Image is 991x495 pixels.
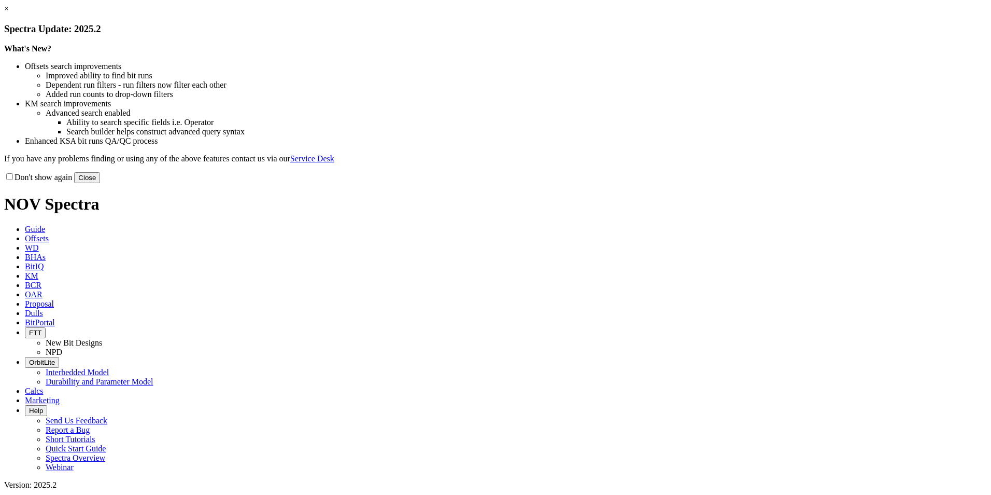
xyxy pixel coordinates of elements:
span: WD [25,243,39,252]
div: Version: 2025.2 [4,480,987,490]
span: BCR [25,281,41,290]
li: Offsets search improvements [25,62,987,71]
p: If you have any problems finding or using any of the above features contact us via our [4,154,987,163]
span: Proposal [25,299,54,308]
span: KM [25,271,38,280]
a: Spectra Overview [46,453,105,462]
span: Guide [25,225,45,233]
a: Quick Start Guide [46,444,106,453]
li: Advanced search enabled [46,108,987,118]
strong: What's New? [4,44,51,53]
li: Enhanced KSA bit runs QA/QC process [25,136,987,146]
span: OAR [25,290,43,299]
button: Close [74,172,100,183]
a: × [4,4,9,13]
span: BHAs [25,253,46,262]
h3: Spectra Update: 2025.2 [4,23,987,35]
input: Don't show again [6,173,13,180]
a: Interbedded Model [46,368,109,377]
span: Offsets [25,234,49,243]
a: Service Desk [290,154,334,163]
li: Ability to search specific fields i.e. Operator [66,118,987,127]
li: Added run counts to drop-down filters [46,90,987,99]
a: Report a Bug [46,425,90,434]
label: Don't show again [4,173,72,182]
a: Durability and Parameter Model [46,377,153,386]
a: New Bit Designs [46,338,102,347]
a: Webinar [46,463,74,472]
span: Marketing [25,396,60,405]
span: Help [29,407,43,415]
span: Dulls [25,309,43,318]
h1: NOV Spectra [4,195,987,214]
li: Dependent run filters - run filters now filter each other [46,80,987,90]
a: Short Tutorials [46,435,95,444]
a: NPD [46,348,62,356]
li: Improved ability to find bit runs [46,71,987,80]
a: Send Us Feedback [46,416,107,425]
span: Calcs [25,387,44,395]
span: OrbitLite [29,359,55,366]
li: Search builder helps construct advanced query syntax [66,127,987,136]
span: FTT [29,329,41,337]
li: KM search improvements [25,99,987,108]
span: BitPortal [25,318,55,327]
span: BitIQ [25,262,44,271]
